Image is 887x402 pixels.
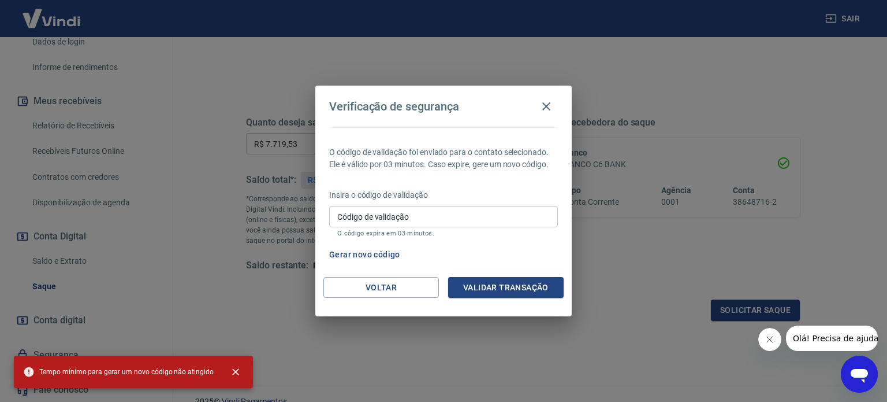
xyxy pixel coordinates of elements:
button: Voltar [323,277,439,298]
p: O código expira em 03 minutos. [337,230,550,237]
iframe: Botão para abrir a janela de mensagens [841,356,878,393]
button: close [223,359,248,385]
button: Gerar novo código [325,244,405,265]
p: Insira o código de validação [329,189,558,201]
iframe: Fechar mensagem [758,328,781,351]
p: O código de validação foi enviado para o contato selecionado. Ele é válido por 03 minutos. Caso e... [329,146,558,171]
h4: Verificação de segurança [329,99,459,113]
button: Validar transação [448,277,564,298]
span: Tempo mínimo para gerar um novo código não atingido [23,366,214,378]
iframe: Mensagem da empresa [786,326,878,351]
span: Olá! Precisa de ajuda? [7,8,97,17]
